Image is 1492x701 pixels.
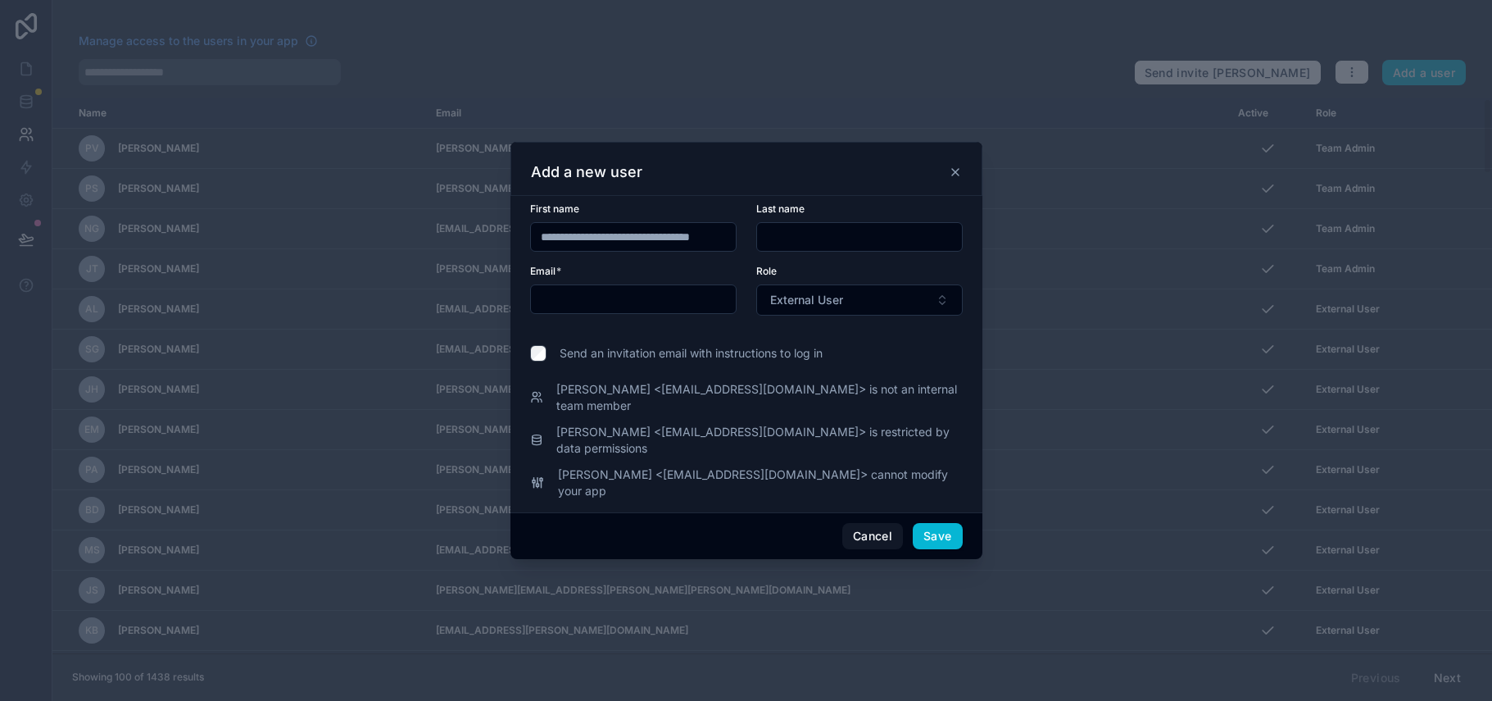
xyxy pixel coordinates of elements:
span: Email [530,265,556,277]
span: Last name [756,203,805,215]
span: Send an invitation email with instructions to log in [560,345,823,362]
span: Role [756,265,777,277]
span: External User [770,292,843,308]
button: Save [913,523,962,549]
span: [PERSON_NAME] <[EMAIL_ADDRESS][DOMAIN_NAME]> is restricted by data permissions [556,424,962,457]
h3: Add a new user [531,162,642,182]
button: Select Button [756,284,963,316]
span: [PERSON_NAME] <[EMAIL_ADDRESS][DOMAIN_NAME]> cannot modify your app [558,467,963,499]
input: Send an invitation email with instructions to log in [530,345,546,362]
button: Cancel [842,523,903,549]
span: First name [530,203,579,215]
span: [PERSON_NAME] <[EMAIL_ADDRESS][DOMAIN_NAME]> is not an internal team member [556,381,962,414]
